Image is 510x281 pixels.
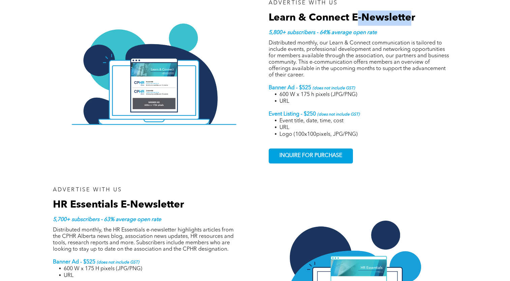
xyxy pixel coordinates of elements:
[53,217,161,222] strong: 5,700+ subscribers - 63% average open rate
[269,148,353,163] a: INQUIRE FOR PURCHASE
[269,0,338,6] span: ADVERTISE WITH US
[53,227,234,252] span: Distributed monthly, the HR Essentials e-newsletter highlights articles from the CPHR Alberta new...
[312,86,355,90] strong: (does not include GST)
[97,260,139,264] strong: (does not include GST)
[277,149,344,162] span: INQUIRE FOR PURCHASE
[53,187,122,193] span: ADVERTISE WITH US
[269,13,415,23] span: Learn & Connect E-Newsletter
[64,266,142,272] span: 600 W x 175 H pixels (JPG/PNG)
[279,125,289,130] span: URL
[53,259,95,265] strong: Banner Ad - $525
[53,200,184,210] span: HR Essentials E-Newsletter
[269,40,449,78] span: Distributed monthly, our Learn & Connect communication is tailored to include events, professiona...
[269,112,316,117] strong: Event Listing - $250
[269,30,377,35] strong: 5,800+ subscribers - 64% average open rate
[64,273,73,278] span: URL
[279,118,343,124] span: Event title, date, time, cost
[279,132,358,137] span: Logo (100x100pixels, JPG/PNG)
[279,92,357,97] span: 600 W x 175 h pixels (JPG/PNG)
[269,85,311,91] strong: Banner Ad - $525
[317,113,360,117] strong: (does not include GST)
[279,99,289,104] span: URL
